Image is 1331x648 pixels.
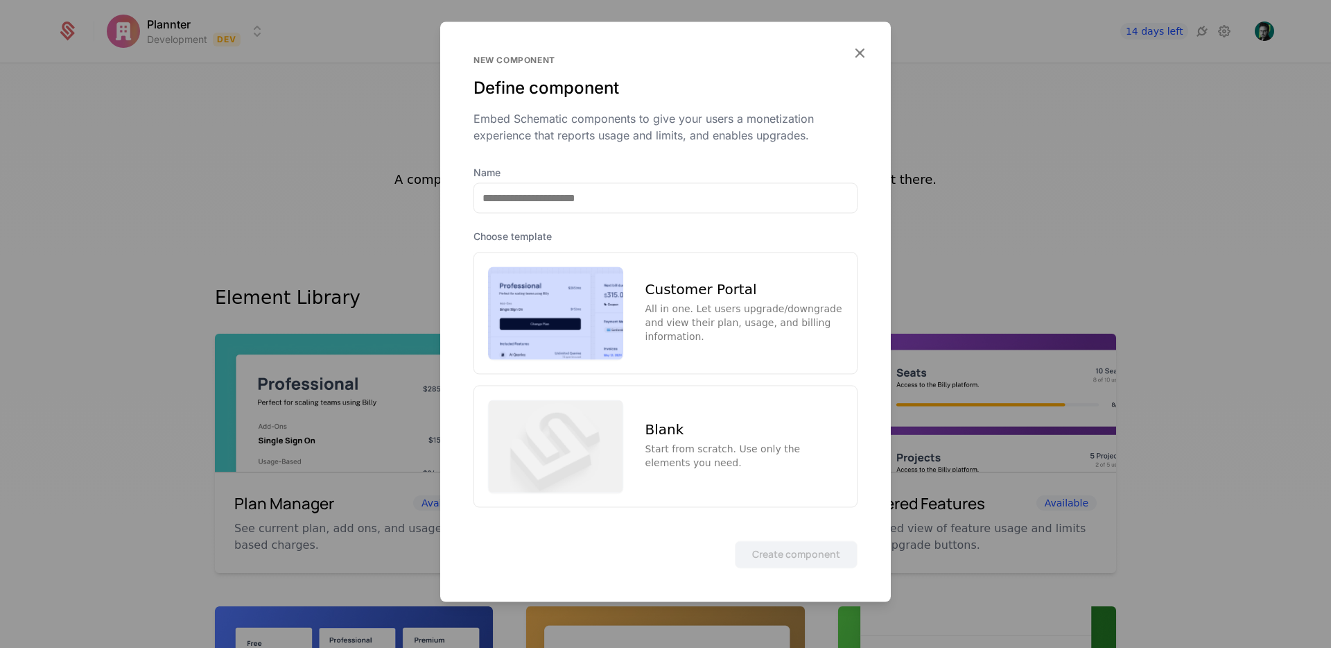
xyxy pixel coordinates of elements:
[645,423,843,436] div: Blank
[488,266,623,359] img: customer-portal.png
[473,230,858,244] div: Choose template
[645,442,843,470] div: Start from scratch. Use only the elements you need.
[735,540,858,568] button: Create component
[473,110,858,144] div: Embed Schematic components to give your users a monetization experience that reports usage and li...
[645,282,843,296] div: Customer Portal
[473,77,858,99] div: Define component
[645,302,843,343] div: All in one. Let users upgrade/downgrade and view their plan, usage, and billing information.
[473,166,858,180] label: Name
[473,55,858,66] div: New component
[488,400,623,493] img: blank.png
